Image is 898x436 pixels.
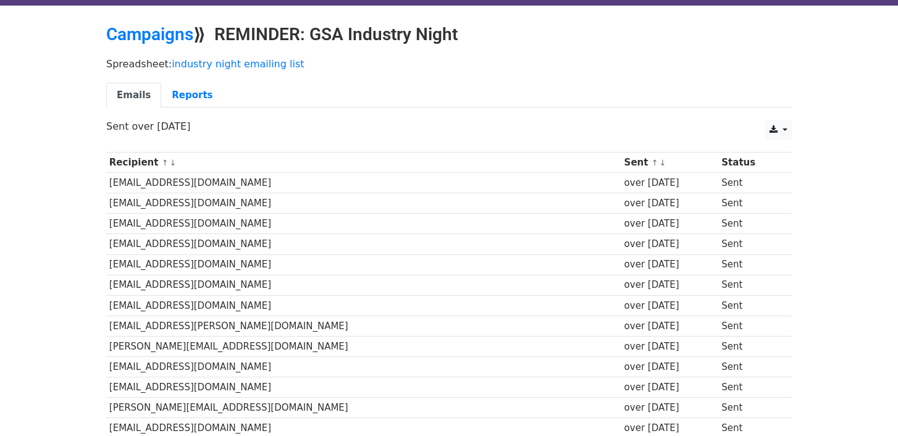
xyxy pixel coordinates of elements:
[718,275,782,295] td: Sent
[106,214,621,234] td: [EMAIL_ADDRESS][DOMAIN_NAME]
[718,214,782,234] td: Sent
[718,357,782,377] td: Sent
[106,173,621,193] td: [EMAIL_ADDRESS][DOMAIN_NAME]
[624,340,716,354] div: over [DATE]
[106,24,792,45] h2: ⟫ REMINDER: GSA Industry Night
[161,83,223,108] a: Reports
[106,57,792,70] p: Spreadsheet:
[624,196,716,211] div: over [DATE]
[624,380,716,395] div: over [DATE]
[624,360,716,374] div: over [DATE]
[718,254,782,275] td: Sent
[624,258,716,272] div: over [DATE]
[624,217,716,231] div: over [DATE]
[624,237,716,251] div: over [DATE]
[106,83,161,108] a: Emails
[106,377,621,398] td: [EMAIL_ADDRESS][DOMAIN_NAME]
[624,278,716,292] div: over [DATE]
[106,357,621,377] td: [EMAIL_ADDRESS][DOMAIN_NAME]
[169,158,176,167] a: ↓
[106,398,621,418] td: [PERSON_NAME][EMAIL_ADDRESS][DOMAIN_NAME]
[718,336,782,356] td: Sent
[172,58,304,70] a: industry night emailing list
[106,24,193,44] a: Campaigns
[106,193,621,214] td: [EMAIL_ADDRESS][DOMAIN_NAME]
[718,398,782,418] td: Sent
[106,153,621,173] th: Recipient
[718,173,782,193] td: Sent
[718,316,782,336] td: Sent
[621,153,719,173] th: Sent
[836,377,898,436] iframe: Chat Widget
[106,295,621,316] td: [EMAIL_ADDRESS][DOMAIN_NAME]
[718,295,782,316] td: Sent
[106,275,621,295] td: [EMAIL_ADDRESS][DOMAIN_NAME]
[106,254,621,275] td: [EMAIL_ADDRESS][DOMAIN_NAME]
[106,316,621,336] td: [EMAIL_ADDRESS][PERSON_NAME][DOMAIN_NAME]
[624,299,716,313] div: over [DATE]
[718,193,782,214] td: Sent
[106,234,621,254] td: [EMAIL_ADDRESS][DOMAIN_NAME]
[624,176,716,190] div: over [DATE]
[624,319,716,333] div: over [DATE]
[659,158,666,167] a: ↓
[624,401,716,415] div: over [DATE]
[718,377,782,398] td: Sent
[718,234,782,254] td: Sent
[718,153,782,173] th: Status
[624,421,716,435] div: over [DATE]
[652,158,658,167] a: ↑
[106,336,621,356] td: [PERSON_NAME][EMAIL_ADDRESS][DOMAIN_NAME]
[106,120,792,133] p: Sent over [DATE]
[162,158,169,167] a: ↑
